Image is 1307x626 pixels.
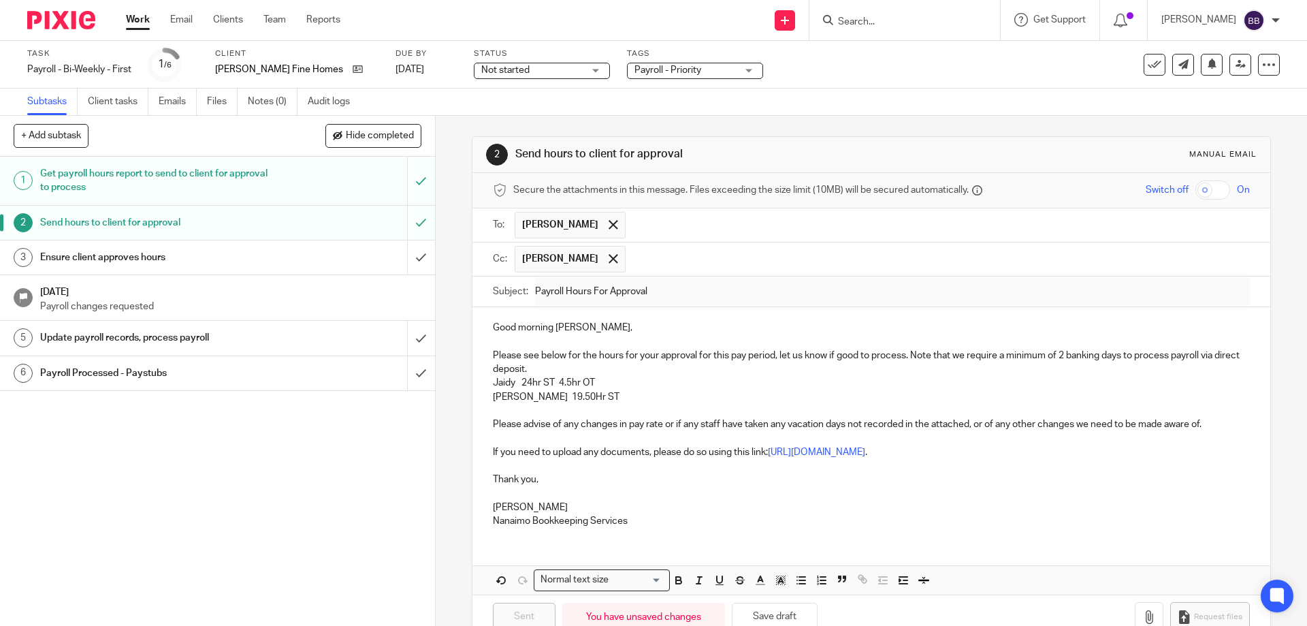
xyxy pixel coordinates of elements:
[159,89,197,115] a: Emails
[396,65,424,74] span: [DATE]
[493,349,1249,377] p: Please see below for the hours for your approval for this pay period, let us know if good to proc...
[126,13,150,27] a: Work
[170,13,193,27] a: Email
[164,61,172,69] small: /6
[396,48,457,59] label: Due by
[248,89,297,115] a: Notes (0)
[493,321,1249,334] p: Good morning [PERSON_NAME],
[634,65,701,75] span: Payroll - Priority
[493,418,1249,431] p: Please advise of any changes in pay rate or if any staff have taken any vacation days not recorde...
[522,252,598,266] span: [PERSON_NAME]
[40,247,276,268] h1: Ensure client approves hours
[1243,10,1265,31] img: svg%3E
[537,573,611,587] span: Normal text size
[1146,183,1189,197] span: Switch off
[515,147,901,161] h1: Send hours to client for approval
[486,144,508,166] div: 2
[158,57,172,72] div: 1
[534,569,670,591] div: Search for option
[1237,183,1250,197] span: On
[40,363,276,384] h1: Payroll Processed - Paystubs
[27,63,131,76] div: Payroll - Bi-Weekly - First
[14,213,33,232] div: 2
[263,13,286,27] a: Team
[14,364,33,383] div: 6
[493,501,1249,514] p: [PERSON_NAME]
[27,48,131,59] label: Task
[493,285,528,298] label: Subject:
[27,11,95,29] img: Pixie
[14,124,88,147] button: + Add subtask
[40,282,421,299] h1: [DATE]
[474,48,610,59] label: Status
[40,328,276,348] h1: Update payroll records, process payroll
[207,89,238,115] a: Files
[493,218,508,232] label: To:
[1194,612,1242,623] span: Request files
[837,16,959,29] input: Search
[40,213,276,233] h1: Send hours to client for approval
[346,131,414,142] span: Hide completed
[513,183,969,197] span: Secure the attachments in this message. Files exceeding the size limit (10MB) will be secured aut...
[493,376,1249,390] p: Jaidy 24hr ST 4.5hr OT
[1189,149,1257,160] div: Manual email
[27,89,78,115] a: Subtasks
[493,514,1249,528] p: Nanaimo Bookkeeping Services
[613,573,662,587] input: Search for option
[215,63,346,76] p: [PERSON_NAME] Fine Homes Ltd.
[215,48,378,59] label: Client
[213,13,243,27] a: Clients
[493,445,1249,459] p: If you need to upload any documents, please do so using this link: .
[40,163,276,198] h1: Get payroll hours report to send to client for approval to process
[14,248,33,267] div: 3
[325,124,421,147] button: Hide completed
[88,89,148,115] a: Client tasks
[306,13,340,27] a: Reports
[627,48,763,59] label: Tags
[1033,15,1086,25] span: Get Support
[493,473,1249,486] p: Thank you,
[481,65,530,75] span: Not started
[14,171,33,190] div: 1
[768,448,865,457] a: [URL][DOMAIN_NAME]
[493,252,508,266] label: Cc:
[493,390,1249,404] p: [PERSON_NAME] 19.50Hr ST
[1161,13,1236,27] p: [PERSON_NAME]
[522,218,598,232] span: [PERSON_NAME]
[308,89,360,115] a: Audit logs
[40,300,421,313] p: Payroll changes requested
[14,328,33,347] div: 5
